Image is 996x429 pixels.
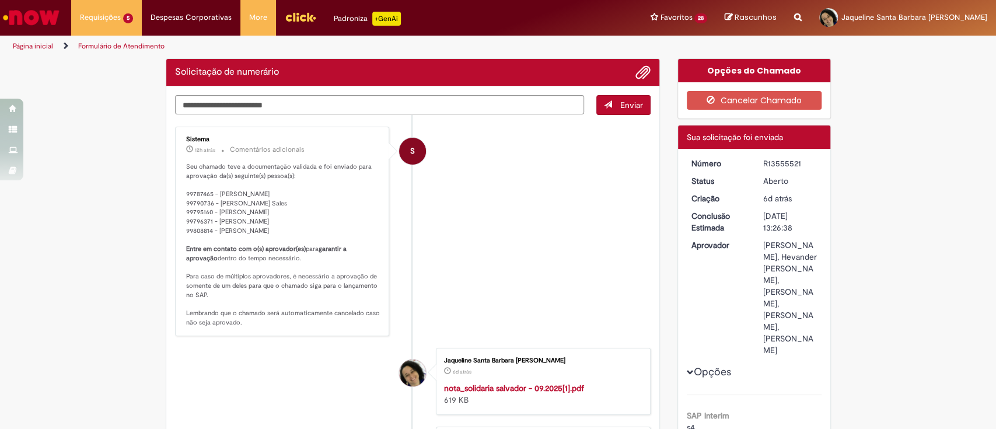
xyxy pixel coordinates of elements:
h2: Solicitação de numerário Histórico de tíquete [175,67,279,78]
b: SAP Interim [687,410,729,421]
span: 28 [694,13,707,23]
div: Jaqueline Santa Barbara [PERSON_NAME] [444,357,638,364]
textarea: Digite sua mensagem aqui... [175,95,585,115]
img: ServiceNow [1,6,61,29]
small: Comentários adicionais [230,145,305,155]
img: click_logo_yellow_360x200.png [285,8,316,26]
span: Jaqueline Santa Barbara [PERSON_NAME] [841,12,987,22]
time: 27/09/2025 10:05:34 [195,147,215,154]
dt: Número [683,158,754,169]
a: Rascunhos [725,12,777,23]
div: [DATE] 13:26:38 [763,210,817,233]
span: Rascunhos [735,12,777,23]
div: R13555521 [763,158,817,169]
div: 619 KB [444,382,638,406]
time: 22/09/2025 14:26:34 [763,193,792,204]
dt: Criação [683,193,754,204]
div: System [399,138,426,165]
b: garantir a aprovação [186,245,348,263]
span: Sua solicitação foi enviada [687,132,783,142]
span: 6d atrás [763,193,792,204]
span: Despesas Corporativas [151,12,232,23]
dt: Aprovador [683,239,754,251]
span: 6d atrás [453,368,471,375]
div: Jaqueline Santa Barbara Brito Santana [399,360,426,386]
span: Requisições [80,12,121,23]
p: Seu chamado teve a documentação validada e foi enviado para aprovação da(s) seguinte(s) pessoa(s)... [186,162,380,327]
div: Padroniza [334,12,401,26]
ul: Trilhas de página [9,36,655,57]
button: Adicionar anexos [635,65,651,80]
span: 12h atrás [195,147,215,154]
button: Cancelar Chamado [687,91,822,110]
time: 22/09/2025 14:26:28 [453,368,471,375]
div: Opções do Chamado [678,59,830,82]
span: 5 [123,13,133,23]
span: Enviar [620,100,643,110]
div: [PERSON_NAME], Hevander [PERSON_NAME], [PERSON_NAME], [PERSON_NAME], [PERSON_NAME] [763,239,817,356]
div: 22/09/2025 14:26:34 [763,193,817,204]
p: +GenAi [372,12,401,26]
span: Favoritos [660,12,692,23]
a: Formulário de Atendimento [78,41,165,51]
dt: Status [683,175,754,187]
span: More [249,12,267,23]
a: nota_solidaria salvador - 09.2025[1].pdf [444,383,584,393]
div: Aberto [763,175,817,187]
a: Página inicial [13,41,53,51]
dt: Conclusão Estimada [683,210,754,233]
div: Sistema [186,136,380,143]
b: Entre em contato com o(s) aprovador(es) [186,245,306,253]
button: Enviar [596,95,651,115]
span: S [410,137,415,165]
